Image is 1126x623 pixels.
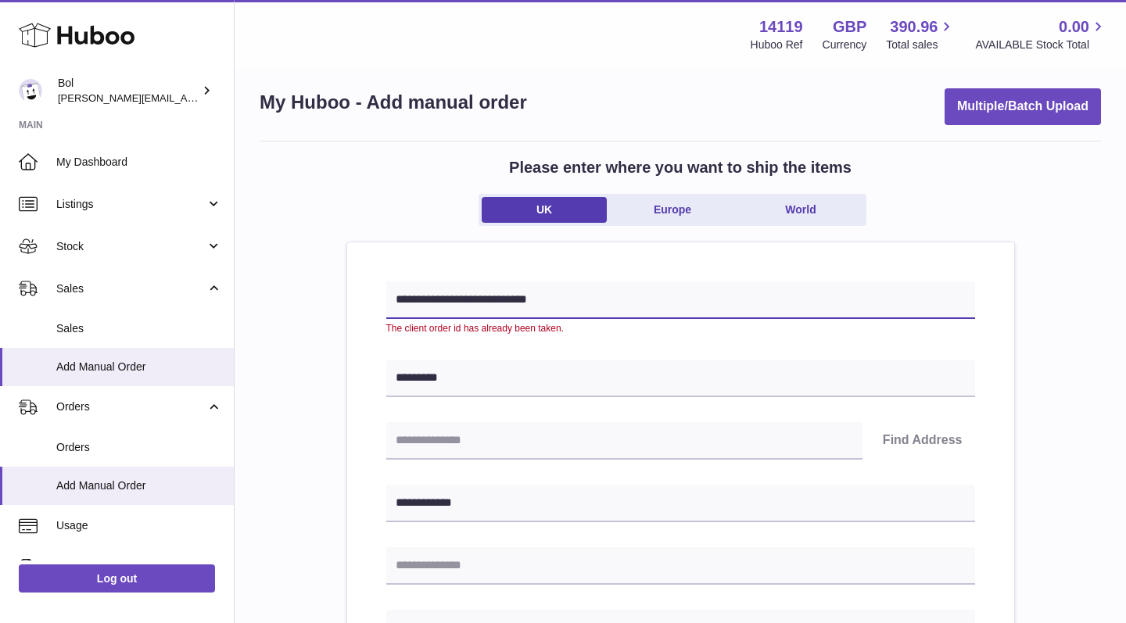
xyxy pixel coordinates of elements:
span: Add Manual Order [56,360,222,374]
span: Listings [56,197,206,212]
div: Currency [823,38,867,52]
span: Orders [56,440,222,455]
span: Total sales [886,38,956,52]
span: Usage [56,518,222,533]
span: Orders [56,399,206,414]
a: World [738,197,863,223]
h2: Please enter where you want to ship the items [509,157,852,178]
span: Add Manual Order [56,478,222,493]
div: The client order id has already been taken. [386,322,975,335]
div: Bol [58,76,199,106]
a: Europe [610,197,735,223]
span: Stock [56,239,206,254]
button: Multiple/Batch Upload [945,88,1101,125]
span: Sales [56,281,206,296]
div: Huboo Ref [751,38,803,52]
a: Log out [19,564,215,593]
span: My Dashboard [56,155,222,170]
span: [PERSON_NAME][EMAIL_ADDRESS][PERSON_NAME][DOMAIN_NAME] [58,91,397,104]
span: 0.00 [1059,16,1089,38]
a: 0.00 AVAILABLE Stock Total [975,16,1107,52]
span: AVAILABLE Stock Total [975,38,1107,52]
strong: 14119 [759,16,803,38]
h1: My Huboo - Add manual order [260,90,527,115]
a: UK [482,197,607,223]
strong: GBP [833,16,866,38]
span: Sales [56,321,222,336]
a: 390.96 Total sales [886,16,956,52]
span: 390.96 [890,16,938,38]
img: Scott.Sutcliffe@bolfoods.com [19,79,42,102]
